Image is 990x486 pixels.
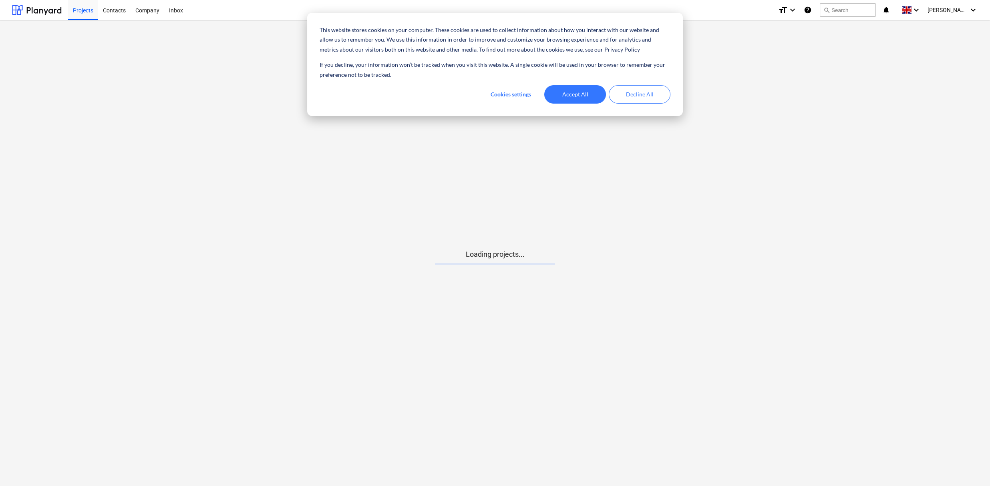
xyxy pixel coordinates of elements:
[882,5,890,15] i: notifications
[307,13,683,116] div: Cookie banner
[823,7,830,13] span: search
[804,5,812,15] i: Knowledge base
[968,5,978,15] i: keyboard_arrow_down
[435,250,555,259] p: Loading projects...
[480,85,541,104] button: Cookies settings
[820,3,876,17] button: Search
[928,7,968,13] span: [PERSON_NAME] Zdanaviciene
[609,85,670,104] button: Decline All
[912,5,921,15] i: keyboard_arrow_down
[778,5,788,15] i: format_size
[544,85,606,104] button: Accept All
[320,25,670,55] p: This website stores cookies on your computer. These cookies are used to collect information about...
[320,60,670,80] p: If you decline, your information won’t be tracked when you visit this website. A single cookie wi...
[788,5,797,15] i: keyboard_arrow_down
